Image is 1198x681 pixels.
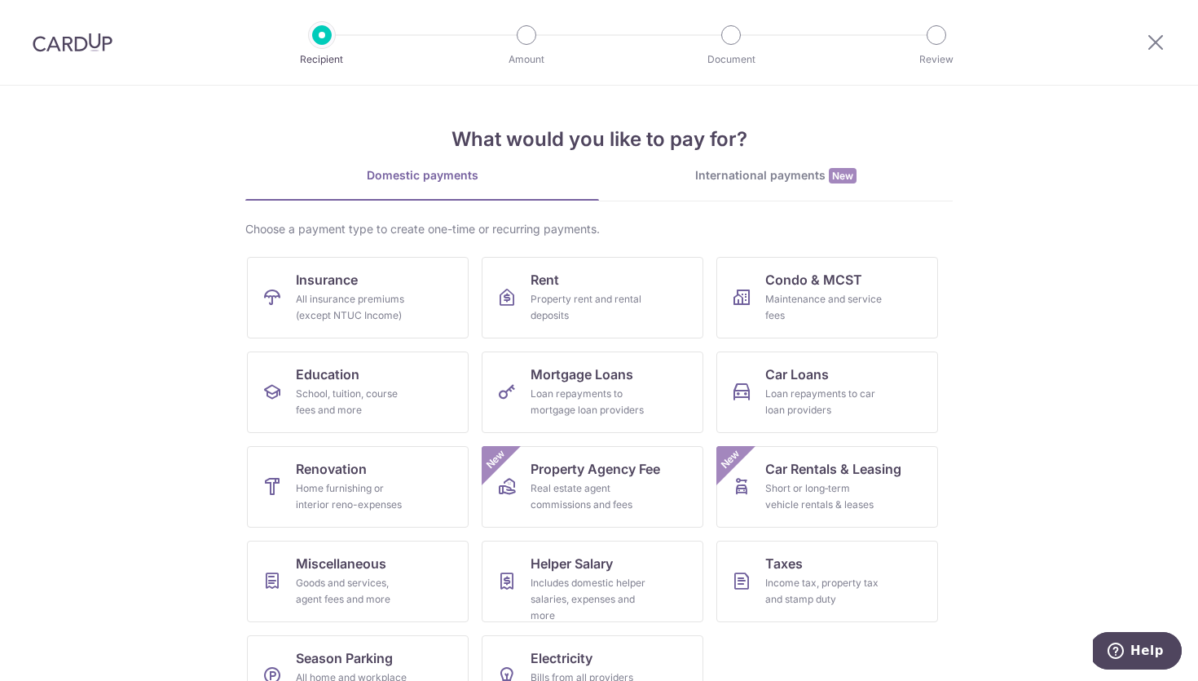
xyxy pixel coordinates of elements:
div: Goods and services, agent fees and more [296,575,413,608]
span: Education [296,365,359,384]
div: School, tuition, course fees and more [296,386,413,418]
div: Property rent and rental deposits [531,291,648,324]
div: All insurance premiums (except NTUC Income) [296,291,413,324]
span: Help [37,11,71,26]
div: Choose a payment type to create one-time or recurring payments. [245,221,953,237]
a: MiscellaneousGoods and services, agent fees and more [247,541,469,622]
span: Mortgage Loans [531,365,633,384]
span: Property Agency Fee [531,459,660,479]
a: Car LoansLoan repayments to car loan providers [716,352,938,433]
span: Car Loans [765,365,829,384]
p: Review [876,51,997,68]
p: Amount [466,51,587,68]
span: Helper Salary [531,554,613,573]
span: New [482,446,509,473]
p: Document [671,51,791,68]
div: Loan repayments to car loan providers [765,386,883,418]
span: New [829,168,857,184]
span: Insurance [296,270,358,290]
span: Miscellaneous [296,554,386,573]
iframe: Opens a widget where you can find more information [1093,632,1182,673]
div: Domestic payments [245,167,599,184]
h4: What would you like to pay for? [245,125,953,154]
span: Electricity [531,648,592,668]
span: Condo & MCST [765,270,862,290]
a: Mortgage LoansLoan repayments to mortgage loan providers [482,352,703,433]
div: Short or long‑term vehicle rentals & leases [765,480,883,513]
a: Property Agency FeeReal estate agent commissions and feesNew [482,446,703,528]
div: Income tax, property tax and stamp duty [765,575,883,608]
div: Includes domestic helper salaries, expenses and more [531,575,648,624]
a: RenovationHome furnishing or interior reno-expenses [247,446,469,528]
span: New [717,446,744,473]
div: International payments [599,167,953,184]
div: Real estate agent commissions and fees [531,480,648,513]
div: Loan repayments to mortgage loan providers [531,386,648,418]
span: Car Rentals & Leasing [765,459,901,479]
span: Rent [531,270,559,290]
a: InsuranceAll insurance premiums (except NTUC Income) [247,257,469,338]
a: EducationSchool, tuition, course fees and more [247,352,469,433]
a: Helper SalaryIncludes domestic helper salaries, expenses and more [482,541,703,622]
span: Taxes [765,554,803,573]
p: Recipient [262,51,382,68]
span: Season Parking [296,648,393,668]
a: Car Rentals & LeasingShort or long‑term vehicle rentals & leasesNew [716,446,938,528]
a: Condo & MCSTMaintenance and service fees [716,257,938,338]
span: Renovation [296,459,367,479]
div: Maintenance and service fees [765,291,883,324]
a: RentProperty rent and rental deposits [482,257,703,338]
a: TaxesIncome tax, property tax and stamp duty [716,541,938,622]
div: Home furnishing or interior reno-expenses [296,480,413,513]
img: CardUp [33,33,112,52]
